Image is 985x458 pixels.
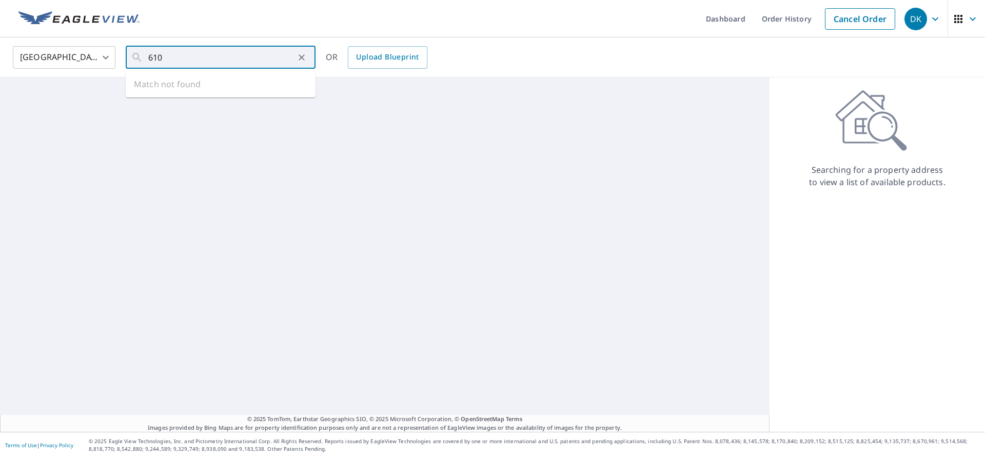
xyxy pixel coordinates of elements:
[40,442,73,449] a: Privacy Policy
[506,415,523,423] a: Terms
[247,415,523,424] span: © 2025 TomTom, Earthstar Geographics SIO, © 2025 Microsoft Corporation, ©
[326,46,427,69] div: OR
[348,46,427,69] a: Upload Blueprint
[5,442,73,448] p: |
[825,8,895,30] a: Cancel Order
[356,51,419,64] span: Upload Blueprint
[13,43,115,72] div: [GEOGRAPHIC_DATA]
[148,43,294,72] input: Search by address or latitude-longitude
[904,8,927,30] div: DK
[294,50,309,65] button: Clear
[809,164,946,188] p: Searching for a property address to view a list of available products.
[461,415,504,423] a: OpenStreetMap
[89,437,980,453] p: © 2025 Eagle View Technologies, Inc. and Pictometry International Corp. All Rights Reserved. Repo...
[18,11,140,27] img: EV Logo
[5,442,37,449] a: Terms of Use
